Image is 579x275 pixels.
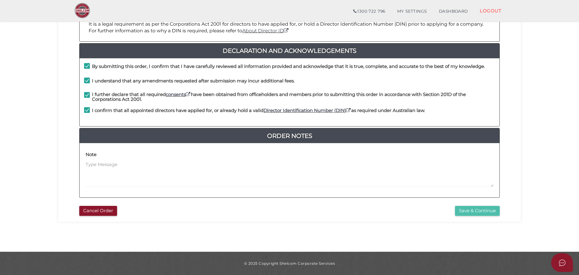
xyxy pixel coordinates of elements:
div: © 2025 Copyright Shelcom Corporate Services [63,261,516,266]
p: It is a legal requirement as per the Corporations Act 2001 for directors to have applied for, or ... [89,21,490,34]
a: MY SETTINGS [391,5,433,18]
button: Save & Continue [455,206,500,216]
h4: I confirm that all appointed directors have applied for, or already hold a valid as required unde... [92,108,425,113]
button: Open asap [551,253,573,272]
a: DASHBOARD [433,5,474,18]
a: Declaration And Acknowledgements [80,46,499,56]
a: 1300 722 796 [347,5,391,18]
a: consents [166,91,191,97]
h4: Note [86,152,97,157]
a: Order Notes [80,131,499,141]
h4: I further declare that all required have been obtained from officeholders and members prior to su... [92,92,495,102]
h4: By submitting this order, I confirm that I have carefully reviewed all information provided and a... [92,64,485,69]
a: Director Identification Number (DIN) [263,107,351,113]
button: Cancel Order [79,206,117,216]
a: LOGOUT [474,5,507,17]
h4: I understand that any amendments requested after submission may incur additional fees. [92,78,295,84]
a: About Director ID [242,28,289,34]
